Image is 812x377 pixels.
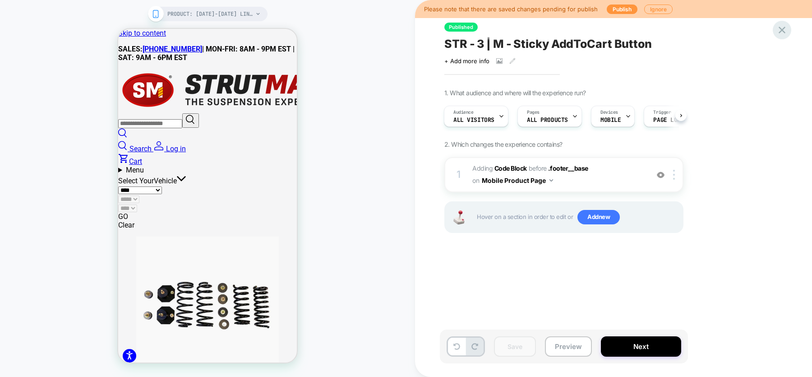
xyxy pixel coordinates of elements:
span: Log in [48,116,68,124]
button: search button [64,84,81,99]
span: ALL PRODUCTS [527,117,568,123]
span: Cart [11,128,24,137]
span: Devices [600,109,618,116]
span: Published [444,23,478,32]
span: STR - 3 | M - Sticky AddToCart Button [444,37,652,51]
span: MOBILE [600,117,621,123]
button: Preview [545,336,592,357]
img: close [673,170,675,180]
span: + Add more info [444,57,489,65]
span: 1. What audience and where will the experience run? [444,89,586,97]
span: Page Load [653,117,684,123]
span: Hover on a section in order to edit or [477,210,678,224]
span: 3 Year [117,49,130,55]
span: Add new [577,210,620,224]
span: $45.99 [133,47,152,56]
span: : [40,49,41,55]
a: [PHONE_NUMBER] [24,16,84,24]
img: down arrow [549,179,553,182]
button: Ignore [644,5,673,14]
span: : [130,49,131,55]
span: Menu [8,137,26,145]
span: PRODUCT: [DATE]-[DATE] Lincoln Continental 4-Wheel Air Suspension Conversion Kit (FF140) [167,7,253,21]
span: on [472,175,479,186]
span: Adding [472,164,527,172]
b: Code Block [494,164,527,172]
button: Open LiveChat chat widget [7,4,34,31]
button: 3 Year:$45.99 [90,43,179,60]
img: Strutmasters Conversion Kits 1984-1987 Lincoln Continental 4-Wheel Air Suspension Conversion Kit ... [18,208,161,350]
span: .footer__base [548,164,588,172]
span: All Visitors [453,117,494,123]
button: Save [494,336,536,357]
div: Add product protection powered by [20,5,151,14]
span: Vehicle [36,148,59,156]
span: BEFORE [529,164,547,172]
span: Trigger [653,109,671,116]
button: Mobile Product Page [482,174,553,187]
button: Next [601,336,681,357]
div: 1 [454,166,463,184]
span: Pages [527,109,540,116]
img: Extend headline image [123,6,148,12]
img: Joystick [450,210,468,224]
span: 2 Year [27,49,40,55]
span: Audience [453,109,474,116]
span: Search [11,116,33,124]
span: 2. Which changes the experience contains? [444,140,562,148]
img: crossed eye [657,171,664,179]
span: $38.99 [42,47,62,56]
a: Log in [35,116,68,124]
button: Publish [607,5,637,14]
